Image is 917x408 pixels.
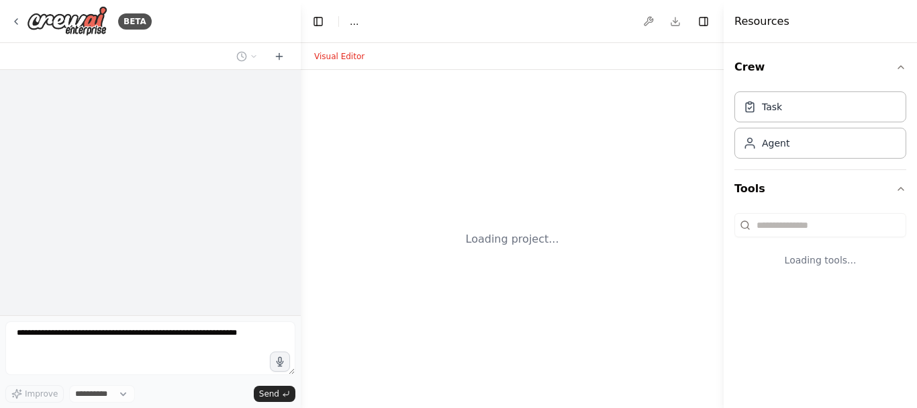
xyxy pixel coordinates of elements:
div: Task [762,100,782,114]
span: Send [259,389,279,399]
button: Tools [734,170,906,208]
img: Logo [27,6,107,36]
button: Improve [5,385,64,403]
button: Switch to previous chat [231,48,263,65]
div: Crew [734,86,906,169]
span: ... [350,15,358,28]
button: Start a new chat [269,48,290,65]
h4: Resources [734,13,789,30]
div: Loading tools... [734,243,906,278]
button: Click to speak your automation idea [270,352,290,372]
button: Crew [734,48,906,86]
button: Hide right sidebar [694,12,713,31]
button: Send [254,386,295,402]
button: Hide left sidebar [309,12,328,31]
div: Loading project... [466,231,559,247]
button: Visual Editor [306,48,373,65]
span: Improve [25,389,58,399]
div: Agent [762,136,789,150]
div: BETA [118,13,152,30]
div: Tools [734,208,906,288]
nav: breadcrumb [350,15,358,28]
